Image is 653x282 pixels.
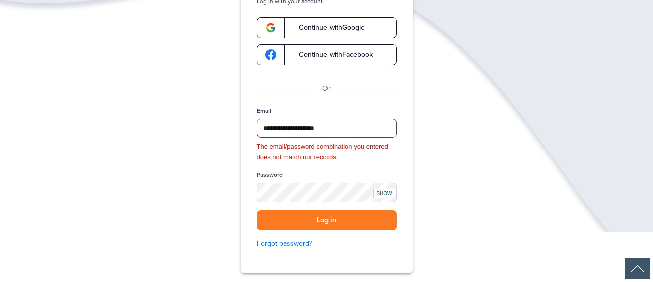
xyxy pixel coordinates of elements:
a: google-logoContinue withGoogle [257,17,397,38]
a: google-logoContinue withFacebook [257,44,397,65]
button: Log in [257,210,397,231]
label: Email [257,107,271,115]
input: Email [257,119,397,138]
input: Password [257,183,397,202]
img: google-logo [265,49,276,60]
span: Continue with Google [289,24,365,31]
div: Scroll Back to Top [625,258,650,279]
img: google-logo [265,22,276,33]
div: The email/password combination you entered does not match our records. [257,142,397,163]
a: Forgot password? [257,238,397,249]
img: Back to Top [625,258,650,279]
label: Password [257,171,283,179]
span: Continue with Facebook [289,51,373,58]
p: Or [322,83,331,95]
div: SHOW [373,189,395,198]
